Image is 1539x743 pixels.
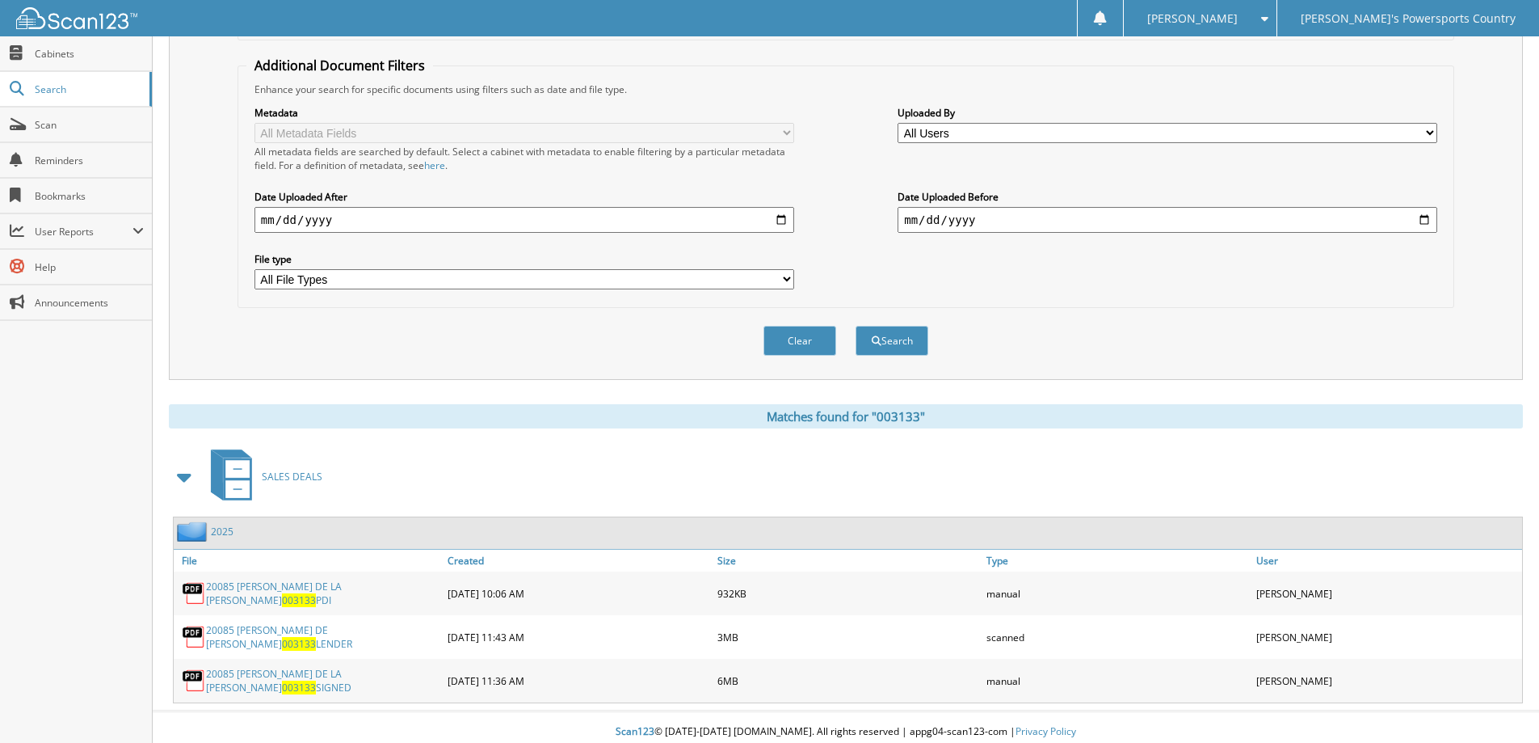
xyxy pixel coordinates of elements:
[444,619,713,655] div: [DATE] 11:43 AM
[713,550,983,572] a: Size
[1458,665,1539,743] iframe: Chat Widget
[35,296,144,310] span: Announcements
[713,576,983,611] div: 932KB
[246,57,433,74] legend: Additional Document Filters
[182,669,206,693] img: PDF.png
[424,158,445,172] a: here
[35,225,132,239] span: User Reports
[201,445,322,509] a: SALES DEALS
[1252,663,1522,699] div: [PERSON_NAME]
[282,593,316,607] span: 003133
[982,619,1252,655] div: scanned
[211,525,233,538] a: 2025
[713,663,983,699] div: 6MB
[35,82,141,96] span: Search
[1301,14,1516,23] span: [PERSON_NAME]'s Powersports Country
[206,667,439,694] a: 20085 [PERSON_NAME] DE LA [PERSON_NAME]003133SIGNED
[206,623,439,651] a: 20085 [PERSON_NAME] DE [PERSON_NAME]003133LENDER
[254,145,794,172] div: All metadata fields are searched by default. Select a cabinet with metadata to enable filtering b...
[982,663,1252,699] div: manual
[1252,619,1522,655] div: [PERSON_NAME]
[898,190,1437,204] label: Date Uploaded Before
[1252,550,1522,572] a: User
[35,118,144,132] span: Scan
[282,681,316,694] span: 003133
[35,189,144,203] span: Bookmarks
[616,724,654,738] span: Scan123
[177,521,211,542] img: folder2.png
[444,576,713,611] div: [DATE] 10:06 AM
[254,252,794,266] label: File type
[444,663,713,699] div: [DATE] 11:36 AM
[1147,14,1238,23] span: [PERSON_NAME]
[982,550,1252,572] a: Type
[856,326,928,356] button: Search
[444,550,713,572] a: Created
[254,207,794,233] input: start
[169,404,1523,428] div: Matches found for "003133"
[174,550,444,572] a: File
[182,581,206,606] img: PDF.png
[16,7,137,29] img: scan123-logo-white.svg
[262,470,322,483] span: SALES DEALS
[982,576,1252,611] div: manual
[713,619,983,655] div: 3MB
[282,637,316,651] span: 003133
[246,82,1445,96] div: Enhance your search for specific documents using filters such as date and file type.
[898,207,1437,233] input: end
[898,106,1437,120] label: Uploaded By
[182,625,206,649] img: PDF.png
[254,190,794,204] label: Date Uploaded After
[1015,724,1076,738] a: Privacy Policy
[35,154,144,167] span: Reminders
[763,326,836,356] button: Clear
[35,260,144,274] span: Help
[206,580,439,607] a: 20085 [PERSON_NAME] DE LA [PERSON_NAME]003133PDI
[254,106,794,120] label: Metadata
[35,47,144,61] span: Cabinets
[1252,576,1522,611] div: [PERSON_NAME]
